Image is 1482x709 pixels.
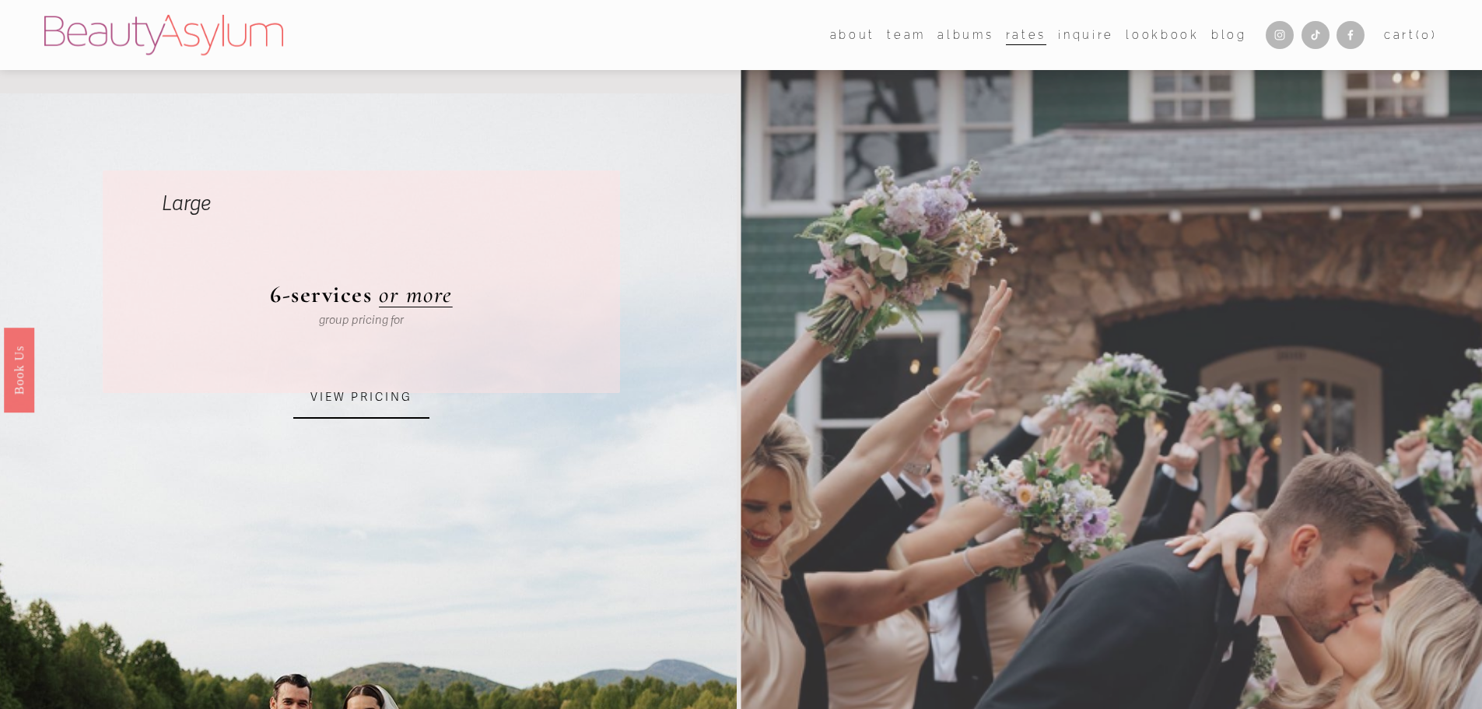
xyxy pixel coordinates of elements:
img: Beauty Asylum | Bridal Hair &amp; Makeup Charlotte &amp; Atlanta [44,15,283,55]
a: Inquire [1058,23,1114,46]
a: Cart(0) [1384,25,1438,45]
a: Facebook [1337,21,1365,49]
a: VIEW PRICING [293,377,429,419]
span: ( ) [1416,28,1438,41]
a: folder dropdown [830,23,875,46]
span: team [887,25,926,45]
span: 0 [1421,28,1431,41]
a: folder dropdown [887,23,926,46]
a: albums [937,23,993,46]
a: Rates [1006,23,1046,46]
a: Book Us [4,327,34,412]
a: Instagram [1266,21,1294,49]
strong: 6-services [270,280,372,309]
a: Blog [1211,23,1247,46]
a: Lookbook [1126,23,1199,46]
a: or more [379,280,453,309]
a: TikTok [1302,21,1330,49]
span: about [830,25,875,45]
em: group pricing for [319,313,404,327]
em: Large [162,191,211,216]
